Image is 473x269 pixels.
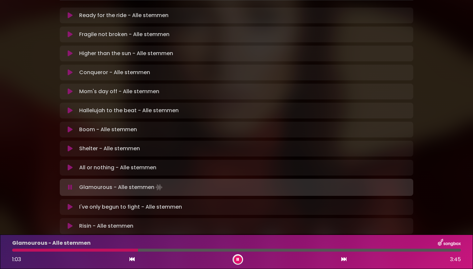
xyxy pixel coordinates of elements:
img: songbox-logo-white.png [438,239,461,247]
p: Hallelujah to the beat - Alle stemmen [79,107,179,114]
p: Fragile not broken - Alle stemmen [79,31,169,38]
p: Ready for the ride - Alle stemmen [79,11,169,19]
p: Glamourous - Alle stemmen [12,239,91,247]
img: waveform4.gif [154,183,164,192]
p: I've only begun to fight - Alle stemmen [79,203,182,211]
p: Risin - Alle stemmen [79,222,133,230]
p: Mom's day off - Alle stemmen [79,88,159,95]
p: Boom - Alle stemmen [79,126,137,134]
p: All or nothing - Alle stemmen [79,164,156,172]
span: 1:03 [12,256,21,263]
p: Shelter - Alle stemmen [79,145,140,153]
span: 3:45 [450,256,461,263]
p: Higher than the sun - Alle stemmen [79,50,173,57]
p: Glamourous - Alle stemmen [79,183,164,192]
p: Conqueror - Alle stemmen [79,69,150,76]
